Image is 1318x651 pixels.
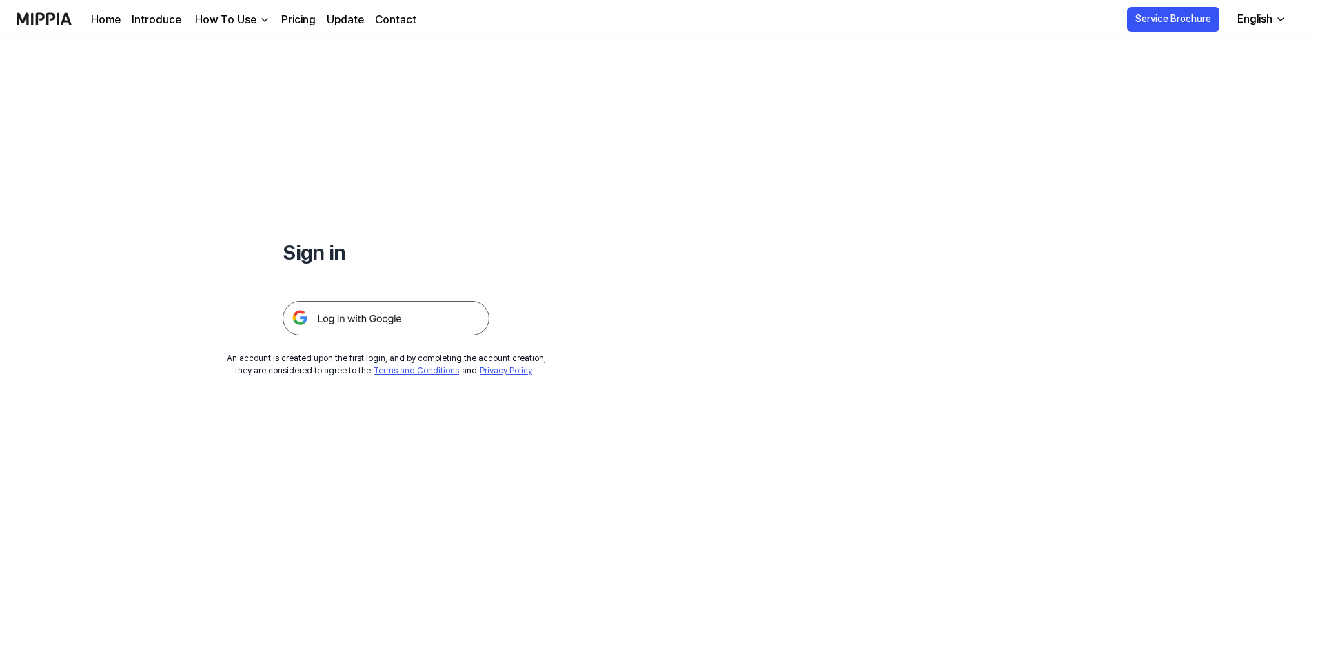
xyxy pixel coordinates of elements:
[327,12,364,28] a: Update
[1226,6,1295,33] button: English
[1127,7,1219,32] button: Service Brochure
[192,12,270,28] button: How To Use
[283,237,489,268] h1: Sign in
[283,301,489,335] img: 구글 로그인 버튼
[1235,11,1275,28] div: English
[259,14,270,25] img: down
[375,12,416,28] a: Contact
[91,12,121,28] a: Home
[281,12,316,28] a: Pricing
[480,366,532,375] a: Privacy Policy
[374,366,459,375] a: Terms and Conditions
[132,12,181,28] a: Introduce
[227,352,546,377] div: An account is created upon the first login, and by completing the account creation, they are cons...
[192,12,259,28] div: How To Use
